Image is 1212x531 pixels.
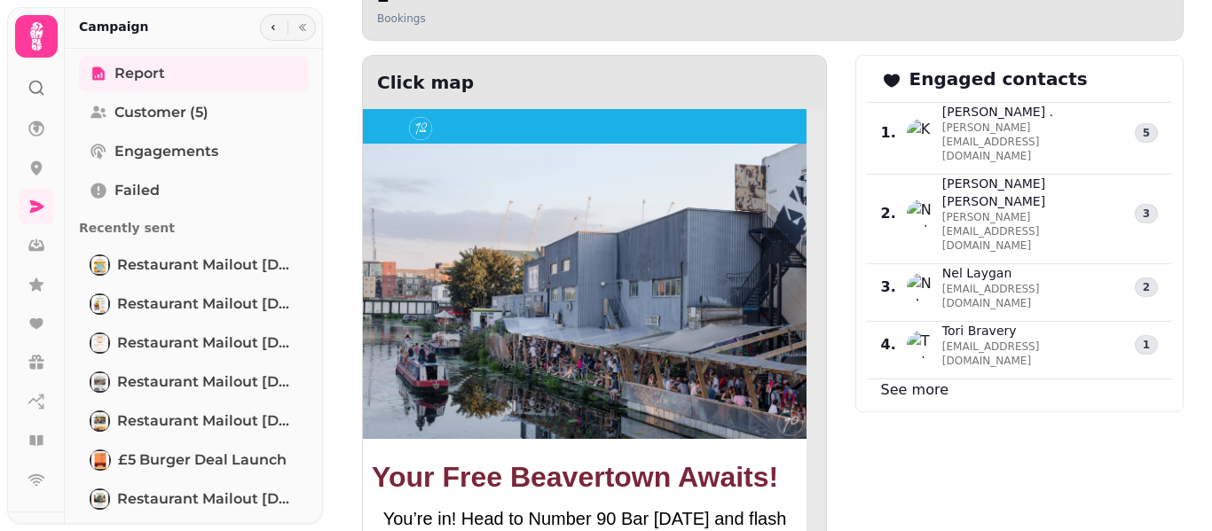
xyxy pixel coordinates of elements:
a: Restaurant Mailout Aug 13thRestaurant Mailout [DATE] [79,247,309,283]
span: Report [114,63,165,84]
img: Restaurant Mailout July 31st [91,334,108,352]
span: [PERSON_NAME][EMAIL_ADDRESS][DOMAIN_NAME] [942,210,1124,253]
img: Nel Laygan [907,273,935,301]
img: Karen . [907,119,935,147]
a: Restaurant Mailout July 3rdRestaurant Mailout [DATE] [79,481,309,517]
a: Failed [79,173,309,208]
span: Restaurant Mailout [DATE] [117,254,298,276]
img: Navin Gales [907,199,935,228]
a: Restaurant Mailout July 31stRestaurant Mailout [DATE] [79,325,309,361]
span: 3 . [881,277,896,298]
span: Nel Laygan [942,264,1124,282]
p: Bookings [377,12,426,26]
span: £5 Burger Deal Launch [118,449,287,471]
a: Restaurant Mailout July 24thRestaurant Mailout [DATE] [79,364,309,400]
span: [PERSON_NAME][EMAIL_ADDRESS][DOMAIN_NAME] [942,121,1124,163]
h2: Click map [363,56,704,109]
img: Restaurant Mailout Aug 13th [91,256,108,274]
img: Restaurant Mailout Aug 7th [91,295,108,313]
span: [EMAIL_ADDRESS][DOMAIN_NAME] [942,282,1124,310]
div: 2 [1135,277,1158,297]
div: 3 [1135,204,1158,223]
a: See more [881,381,948,398]
span: Restaurant Mailout [DATE] [117,488,298,510]
a: Engagements [79,134,309,169]
span: Tori Bravery [942,322,1124,340]
span: [PERSON_NAME] . [942,103,1124,121]
span: Engagements [114,141,218,162]
p: Recently sent [79,212,309,244]
div: 5 [1135,123,1158,143]
img: Restaurant Mailout July 16th [91,412,108,430]
span: Customer (5) [114,102,209,123]
a: Report [79,56,309,91]
a: Restaurant Mailout July 16thRestaurant Mailout [DATE] [79,403,309,439]
span: Your Free Beavertown Awaits! [372,461,778,493]
img: Tori Bravery [907,331,935,359]
img: Restaurant Mailout July 3rd [91,490,108,508]
img: Restaurant Mailout July 24th [91,373,108,391]
span: Restaurant Mailout [DATE] [117,371,298,393]
span: Restaurant Mailout [DATE] [117,410,298,432]
span: [PERSON_NAME] [PERSON_NAME] [942,175,1124,210]
span: Restaurant Mailout [DATE] [117,293,298,315]
a: Customer (5) [79,95,309,130]
div: 1 [1135,335,1158,355]
a: Restaurant Mailout Aug 7thRestaurant Mailout [DATE] [79,286,309,322]
img: £5 Burger Deal Launch [91,451,109,469]
span: Restaurant Mailout [DATE] [117,332,298,354]
h2: Engaged contacts [881,66,1088,91]
h2: Campaign [79,18,149,35]
a: £5 Burger Deal Launch£5 Burger Deal Launch [79,442,309,478]
span: 4 . [881,334,896,355]
span: 2 . [881,203,896,224]
span: Failed [114,180,160,201]
span: 1 . [881,122,896,144]
span: [EMAIL_ADDRESS][DOMAIN_NAME] [942,340,1124,368]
